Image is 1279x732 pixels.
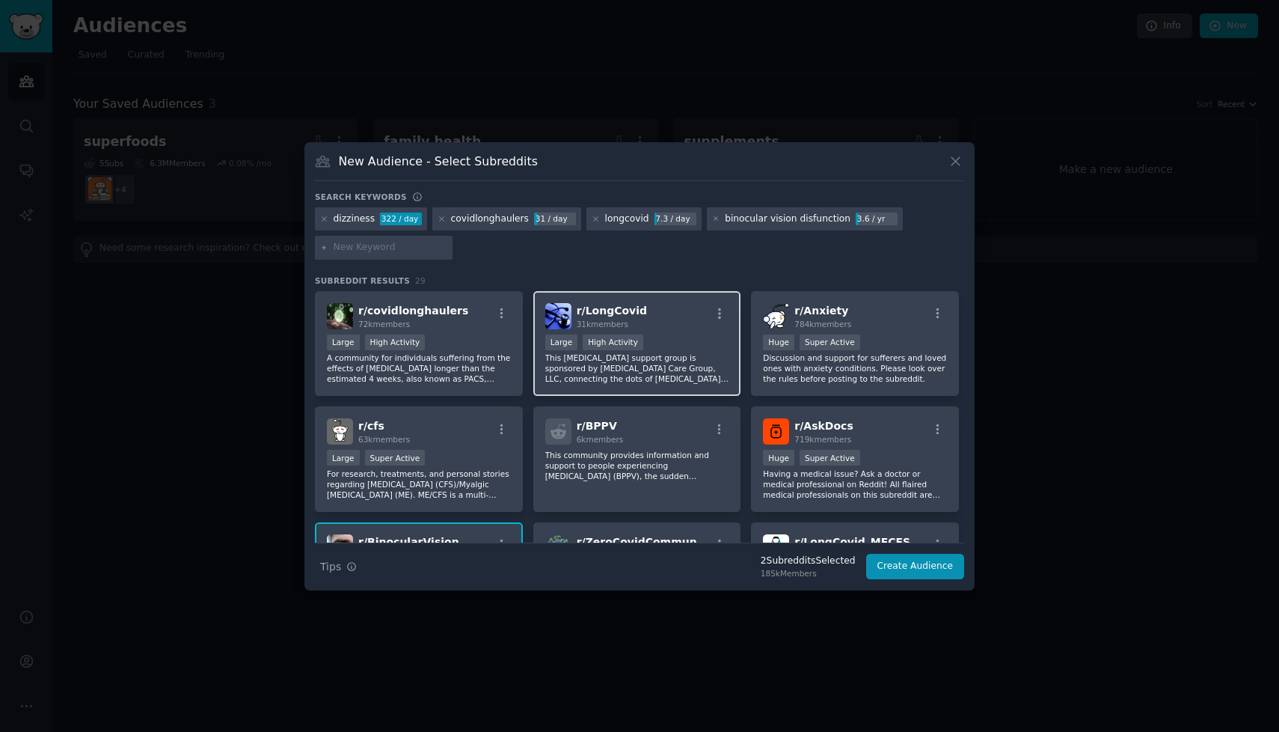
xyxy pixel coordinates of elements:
[794,435,851,444] span: 719k members
[358,305,468,317] span: r/ covidlonghaulers
[358,536,459,548] span: r/ BinocularVision
[358,420,384,432] span: r/ cfs
[577,435,624,444] span: 6k members
[654,213,696,226] div: 7.3 / day
[763,450,794,466] div: Huge
[577,320,628,329] span: 31k members
[534,213,576,226] div: 31 / day
[800,335,860,350] div: Super Active
[545,335,578,350] div: Large
[320,559,341,575] span: Tips
[365,335,426,350] div: High Activity
[545,534,571,561] img: ZeroCovidCommunity
[334,241,447,254] input: New Keyword
[327,418,353,445] img: cfs
[545,353,729,384] p: This [MEDICAL_DATA] support group is sponsored by [MEDICAL_DATA] Care Group, LLC, connecting the ...
[761,568,856,579] div: 185k Members
[583,335,643,350] div: High Activity
[380,213,422,226] div: 322 / day
[725,213,850,226] div: binocular vision disfunction
[763,418,789,445] img: AskDocs
[315,275,410,286] span: Subreddit Results
[763,469,947,500] p: Having a medical issue? Ask a doctor or medical professional on Reddit! All flaired medical profe...
[415,276,426,285] span: 29
[545,450,729,481] p: This community provides information and support to people experiencing [MEDICAL_DATA] (BPPV), the...
[794,320,851,329] span: 784k members
[794,305,848,317] span: r/ Anxiety
[763,534,789,561] img: LongCovid_MECFS_DE
[577,536,713,548] span: r/ ZeroCovidCommunity
[856,213,898,226] div: 3.6 / yr
[315,192,407,202] h3: Search keywords
[761,555,856,568] div: 2 Subreddit s Selected
[327,335,360,350] div: Large
[327,303,353,329] img: covidlonghaulers
[794,420,853,432] span: r/ AskDocs
[327,534,353,561] img: BinocularVision
[800,450,860,466] div: Super Active
[327,450,360,466] div: Large
[358,435,410,444] span: 63k members
[365,450,426,466] div: Super Active
[334,213,375,226] div: dizziness
[545,303,571,329] img: LongCovid
[315,554,362,580] button: Tips
[605,213,649,226] div: longcovid
[339,153,538,169] h3: New Audience - Select Subreddits
[763,303,789,329] img: Anxiety
[451,213,530,226] div: covidlonghaulers
[763,353,947,384] p: Discussion and support for sufferers and loved ones with anxiety conditions. Please look over the...
[794,536,931,548] span: r/ LongCovid_MECFS_DE
[866,554,965,579] button: Create Audience
[327,353,511,384] p: A community for individuals suffering from the effects of [MEDICAL_DATA] longer than the estimate...
[327,469,511,500] p: For research, treatments, and personal stories regarding [MEDICAL_DATA] (CFS)/Myalgic [MEDICAL_DA...
[577,305,647,317] span: r/ LongCovid
[763,335,794,350] div: Huge
[577,420,617,432] span: r/ BPPV
[358,320,410,329] span: 72k members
